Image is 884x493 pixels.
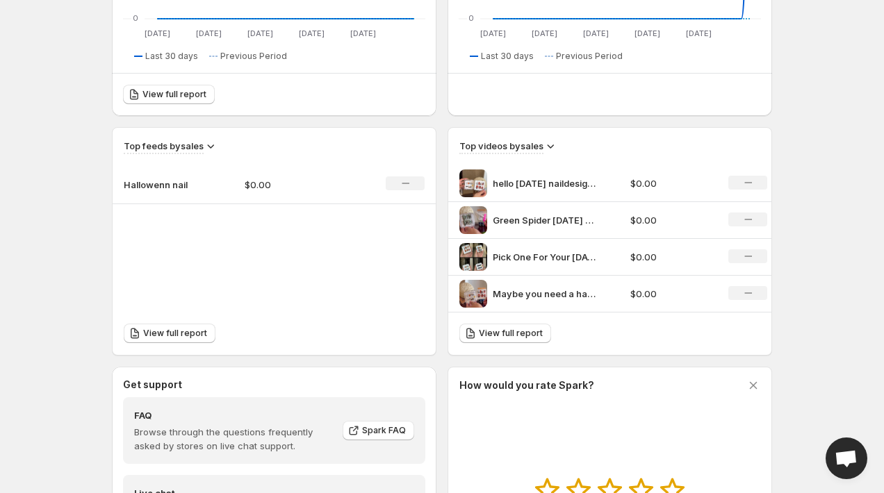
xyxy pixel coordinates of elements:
p: Browse through the questions frequently asked by stores on live chat support. [134,425,333,453]
div: Open chat [826,437,867,479]
span: Last 30 days [145,51,198,62]
span: View full report [479,328,543,339]
text: [DATE] [532,28,557,38]
img: Green Spider Halloween Nail [459,206,487,234]
img: Pick One For Your Halloween halloweennailhalloweennail2025 halloweennails halloweennailinspo [459,243,487,271]
a: View full report [459,324,551,343]
img: Maybe you need a halloweennailhalloweennail2025 halloweennail halloweennails [459,280,487,308]
text: [DATE] [635,28,660,38]
h4: FAQ [134,408,333,422]
p: Hallowenn nail [124,178,193,192]
text: [DATE] [145,28,170,38]
h3: Top feeds by sales [124,139,204,153]
text: 0 [133,13,138,23]
a: View full report [124,324,215,343]
p: Maybe you need a halloweennailhalloweennail2025 halloweennail halloweennails [493,287,597,301]
h3: Top videos by sales [459,139,543,153]
text: [DATE] [247,28,273,38]
text: [DATE] [583,28,609,38]
img: hello halloween naildesign halloweennail halloweennailart halloweennail2025 [459,169,487,197]
p: $0.00 [630,176,712,190]
span: View full report [142,89,206,100]
a: View full report [123,85,215,104]
h3: How would you rate Spark? [459,378,594,392]
p: $0.00 [245,178,343,192]
span: View full report [143,328,207,339]
span: Spark FAQ [362,425,406,436]
a: Spark FAQ [343,421,414,440]
text: [DATE] [299,28,325,38]
p: $0.00 [630,250,712,264]
span: Previous Period [556,51,623,62]
p: hello [DATE] naildesign halloweennail halloweennailart halloweennail2025 [493,176,597,190]
p: $0.00 [630,213,712,227]
p: Green Spider [DATE] Nail [493,213,597,227]
p: Pick One For Your [DATE] halloweennailhalloweennail2025 halloweennails halloweennailinspo [493,250,597,264]
text: [DATE] [196,28,222,38]
h3: Get support [123,378,182,392]
text: 0 [468,13,474,23]
span: Last 30 days [481,51,534,62]
span: Previous Period [220,51,287,62]
text: [DATE] [350,28,376,38]
p: $0.00 [630,287,712,301]
text: [DATE] [480,28,506,38]
text: [DATE] [686,28,712,38]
